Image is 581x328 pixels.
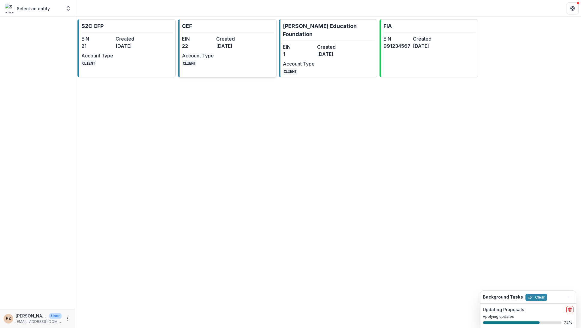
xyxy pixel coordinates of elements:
dt: Created [413,35,440,42]
p: [PERSON_NAME] [16,313,47,319]
button: Open entity switcher [64,2,72,14]
button: Dismiss [566,293,573,301]
p: User [49,313,62,319]
img: Select an entity [5,4,14,13]
p: CEF [182,22,192,30]
div: Priscilla Zamora [6,317,11,320]
p: Select an entity [17,5,50,12]
button: More [64,315,71,322]
dd: [DATE] [317,51,349,58]
p: Applying updates [483,314,573,319]
dt: Account Type [283,60,315,67]
a: [PERSON_NAME] Education FoundationEIN1Created[DATE]Account TypeCLIENT [279,19,377,77]
button: Get Help [567,2,579,14]
a: FIAEIN991234567Created[DATE] [380,19,478,77]
p: [EMAIL_ADDRESS][DOMAIN_NAME] [16,319,62,324]
dt: Created [317,43,349,51]
button: Clear [525,294,547,301]
dd: 1 [283,51,315,58]
code: CLIENT [283,68,297,75]
a: S2C CFPEIN21Created[DATE]Account TypeCLIENT [77,19,176,77]
button: delete [566,306,573,313]
dd: [DATE] [116,42,147,50]
p: [PERSON_NAME] Education Foundation [283,22,374,38]
p: 72 % [564,320,573,325]
dd: [DATE] [216,42,248,50]
dd: [DATE] [413,42,440,50]
dd: 991234567 [383,42,410,50]
dt: EIN [81,35,113,42]
h2: Updating Proposals [483,307,524,312]
code: CLIENT [81,60,96,66]
dd: 21 [81,42,113,50]
code: CLIENT [182,60,196,66]
dt: Created [116,35,147,42]
dt: EIN [182,35,214,42]
dt: EIN [383,35,410,42]
dd: 22 [182,42,214,50]
p: S2C CFP [81,22,104,30]
p: FIA [383,22,392,30]
h2: Background Tasks [483,295,523,300]
dt: Account Type [81,52,113,59]
dt: Created [216,35,248,42]
dt: EIN [283,43,315,51]
a: CEFEIN22Created[DATE]Account TypeCLIENT [178,19,276,77]
dt: Account Type [182,52,214,59]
